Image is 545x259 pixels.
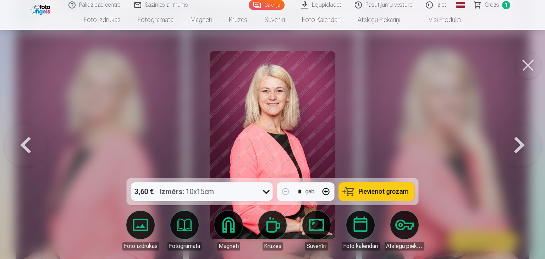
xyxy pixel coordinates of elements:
[182,10,220,30] a: Magnēti
[409,10,470,30] a: Visi produkti
[349,10,409,30] a: Atslēgu piekariņi
[305,187,316,196] div: gab.
[502,1,510,9] span: 1
[339,182,414,201] button: Pievienot grozam
[167,242,202,250] div: Fotogrāmata
[122,242,159,250] div: Foto izdrukas
[75,10,129,30] a: Foto izdrukas
[131,182,157,201] div: 3,60 €
[297,211,336,250] a: Suvenīri
[342,242,380,250] div: Foto kalendāri
[160,187,185,197] strong: Izmērs :
[31,3,52,15] img: /fa1
[121,211,160,250] a: Foto izdrukas
[160,182,214,201] div: 10x15cm
[220,10,256,30] a: Krūzes
[485,1,499,9] span: Grozs
[385,242,424,250] div: Atslēgu piekariņi
[263,242,283,250] div: Krūzes
[217,242,240,250] div: Magnēti
[293,10,349,30] a: Foto kalendāri
[341,211,380,250] a: Foto kalendāri
[305,242,328,250] div: Suvenīri
[165,211,204,250] a: Fotogrāmata
[209,211,248,250] a: Magnēti
[256,10,293,30] a: Suvenīri
[129,10,182,30] a: Fotogrāmata
[359,188,409,195] span: Pievienot grozam
[253,211,292,250] a: Krūzes
[385,211,424,250] a: Atslēgu piekariņi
